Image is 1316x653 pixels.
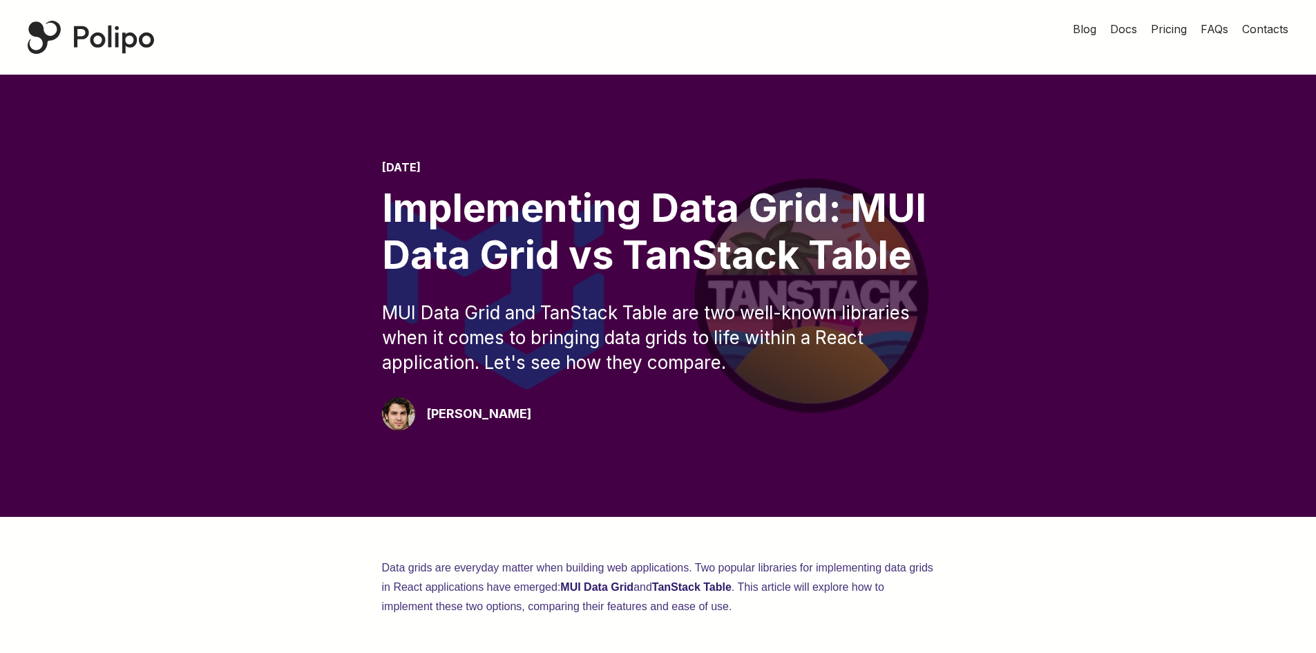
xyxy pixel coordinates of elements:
span: Contacts [1242,22,1288,36]
span: Docs [1110,22,1137,36]
span: Pricing [1151,22,1187,36]
a: Contacts [1242,21,1288,37]
a: TanStack Table [652,581,732,593]
time: [DATE] [382,160,421,174]
div: Implementing Data Grid: MUI Data Grid vs TanStack Table [382,185,935,278]
a: Docs [1110,21,1137,37]
a: FAQs [1201,21,1228,37]
a: Pricing [1151,21,1187,37]
div: [PERSON_NAME] [426,404,531,424]
img: Giorgio Pari Polipo [382,397,415,430]
a: Blog [1073,21,1096,37]
span: FAQs [1201,22,1228,36]
div: MUI Data Grid and TanStack Table are two well-known libraries when it comes to bringing data grid... [382,301,935,375]
p: Data grids are everyday matter when building web applications. Two popular libraries for implemen... [382,558,935,616]
span: Blog [1073,22,1096,36]
a: MUI Data Grid [560,581,633,593]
